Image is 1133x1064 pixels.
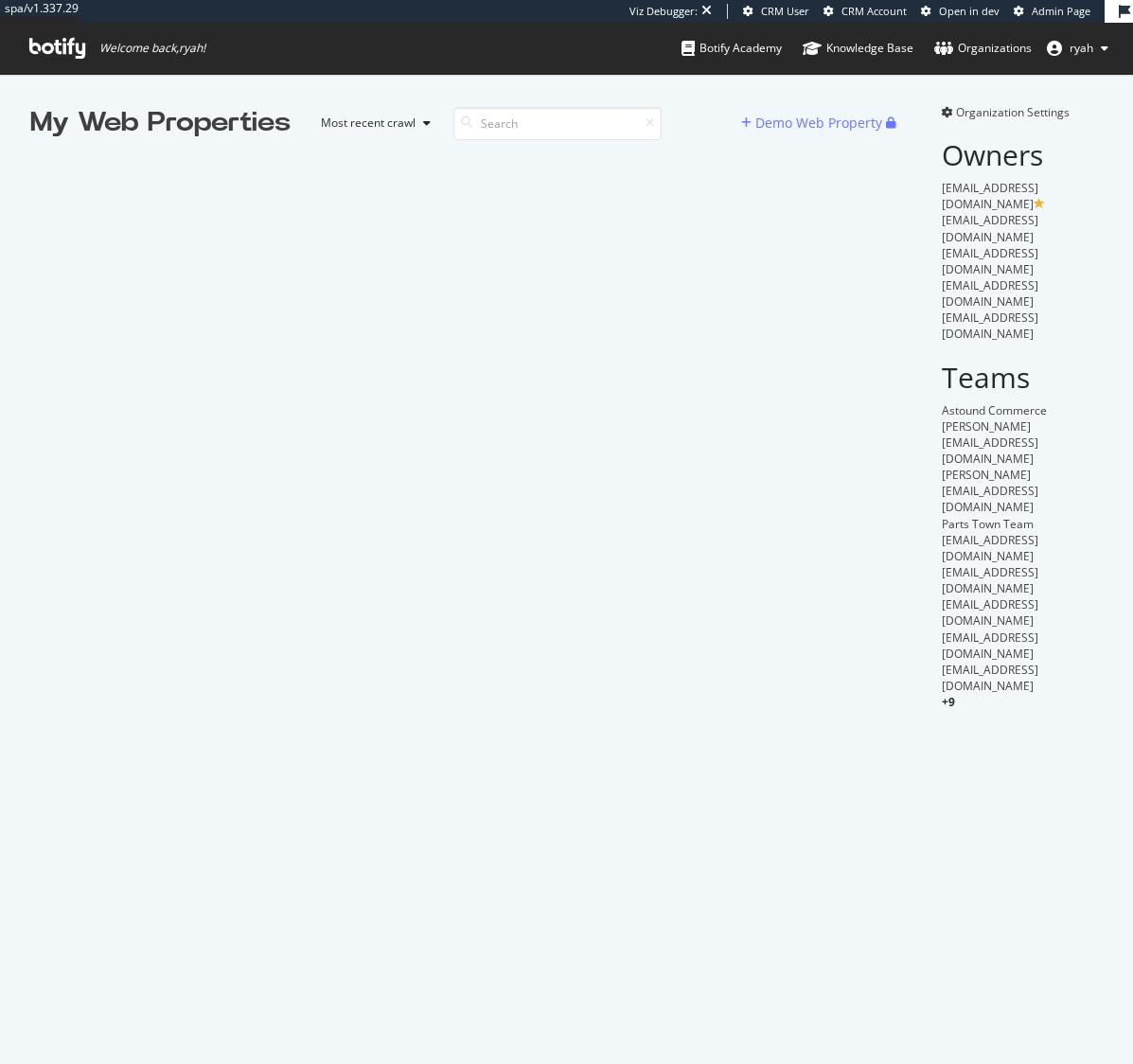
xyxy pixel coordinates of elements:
span: [PERSON_NAME][EMAIL_ADDRESS][DOMAIN_NAME] [942,467,1038,515]
span: CRM Account [841,4,907,18]
span: [PERSON_NAME][EMAIL_ADDRESS][DOMAIN_NAME] [942,418,1038,467]
span: [EMAIL_ADDRESS][DOMAIN_NAME] [942,564,1038,596]
span: + 9 [942,694,955,710]
input: Search [453,107,662,140]
span: Welcome back, ryah ! [99,41,205,56]
span: [EMAIL_ADDRESS][DOMAIN_NAME] [942,180,1038,212]
span: [EMAIL_ADDRESS][DOMAIN_NAME] [942,245,1038,277]
span: [EMAIL_ADDRESS][DOMAIN_NAME] [942,532,1038,564]
div: Organizations [934,39,1032,58]
a: Knowledge Base [803,23,913,74]
div: Astound Commerce [942,402,1103,418]
button: Demo Web Property [741,108,886,138]
span: [EMAIL_ADDRESS][DOMAIN_NAME] [942,662,1038,694]
div: Knowledge Base [803,39,913,58]
button: ryah [1032,33,1124,63]
a: CRM Account [823,4,907,19]
a: CRM User [743,4,809,19]
button: Most recent crawl [306,108,438,138]
span: ryah [1070,40,1093,56]
div: Viz Debugger: [629,4,698,19]
h2: Teams [942,362,1103,393]
h2: Owners [942,139,1103,170]
a: Open in dev [921,4,1000,19]
span: Open in dev [939,4,1000,18]
div: My Web Properties [30,104,291,142]
div: Most recent crawl [321,117,416,129]
div: Demo Web Property [755,114,882,133]
span: Organization Settings [956,104,1070,120]
a: Organizations [934,23,1032,74]
span: CRM User [761,4,809,18]
span: [EMAIL_ADDRESS][DOMAIN_NAME] [942,596,1038,629]
span: [EMAIL_ADDRESS][DOMAIN_NAME] [942,212,1038,244]
a: Admin Page [1014,4,1090,19]
span: [EMAIL_ADDRESS][DOMAIN_NAME] [942,630,1038,662]
span: [EMAIL_ADDRESS][DOMAIN_NAME] [942,277,1038,310]
a: Botify Academy [682,23,782,74]
div: Parts Town Team [942,516,1103,532]
span: Admin Page [1032,4,1090,18]
a: Demo Web Property [741,115,886,131]
span: [EMAIL_ADDRESS][DOMAIN_NAME] [942,310,1038,342]
div: Botify Academy [682,39,782,58]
